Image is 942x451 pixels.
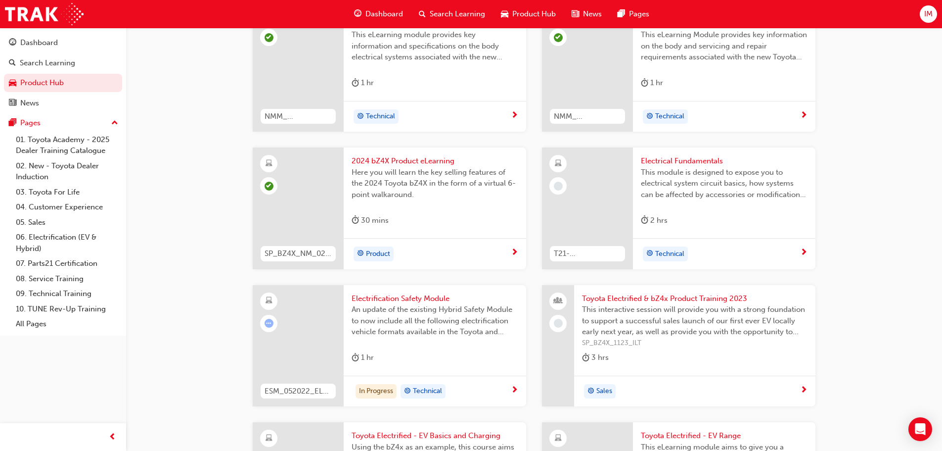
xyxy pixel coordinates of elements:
div: 1 hr [352,77,374,89]
a: 01. Toyota Academy - 2025 Dealer Training Catalogue [12,132,122,158]
div: 30 mins [352,214,389,227]
span: Electrical Fundamentals [641,155,807,167]
span: Technical [413,386,442,397]
span: next-icon [511,386,518,395]
a: SP_BZ4X_NM_0224_EL012024 bZ4X Product eLearningHere you will learn the key selling features of th... [253,148,526,269]
div: Search Learning [20,57,75,69]
span: Toyota Electrified - EV Basics and Charging [352,430,518,442]
span: duration-icon [352,351,359,364]
button: Pages [4,114,122,132]
span: learningResourceType_ELEARNING-icon [266,295,272,307]
span: duration-icon [352,214,359,227]
span: target-icon [357,248,364,260]
a: 02. New - Toyota Dealer Induction [12,158,122,185]
span: An update of the existing Hybrid Safety Module to now include all the following electrification v... [352,304,518,338]
span: Technical [366,111,395,122]
span: pages-icon [9,119,16,128]
a: Search Learning [4,54,122,72]
span: Product [366,249,390,260]
span: Dashboard [365,8,403,20]
span: guage-icon [9,39,16,48]
a: Toyota Electrified & bZ4x Product Training 2023This interactive session will provide you with a s... [542,285,815,407]
span: news-icon [9,99,16,108]
div: 1 hr [352,351,374,364]
a: 05. Sales [12,215,122,230]
a: news-iconNews [564,4,610,24]
div: 3 hrs [582,351,609,364]
span: car-icon [9,79,16,88]
span: target-icon [404,385,411,398]
span: Toyota Electrified - EV Range [641,430,807,442]
span: Here you will learn the key selling features of the 2024 Toyota bZ4X in the form of a virtual 6-p... [352,167,518,200]
span: search-icon [9,59,16,68]
span: next-icon [800,249,807,257]
a: 04. Customer Experience [12,200,122,215]
button: IM [920,5,937,23]
span: target-icon [646,248,653,260]
span: learningRecordVerb_PASS-icon [265,182,273,191]
span: search-icon [419,8,426,20]
span: learningRecordVerb_ATTEMPT-icon [265,319,273,328]
div: 1 hr [641,77,663,89]
a: 08. Service Training [12,271,122,287]
span: duration-icon [641,214,648,227]
a: guage-iconDashboard [346,4,411,24]
span: target-icon [646,110,653,123]
span: Sales [596,386,612,397]
span: SP_BZ4X_NM_0224_EL01 [265,248,332,259]
span: learningResourceType_ELEARNING-icon [266,157,272,170]
span: learningRecordVerb_NONE-icon [554,182,563,191]
span: Electrification Safety Module [352,293,518,304]
a: 09. Technical Training [12,286,122,301]
span: learningRecordVerb_PASS-icon [554,33,563,42]
img: Trak [5,3,84,25]
a: 07. Parts21 Certification [12,256,122,271]
span: learningResourceType_ELEARNING-icon [555,157,562,170]
span: up-icon [111,117,118,130]
span: learningResourceType_ELEARNING-icon [266,432,272,445]
span: next-icon [800,386,807,395]
span: car-icon [501,8,508,20]
span: This module is designed to expose you to electrical system circuit basics, how systems can be aff... [641,167,807,200]
a: 03. Toyota For Life [12,185,122,200]
span: learningRecordVerb_NONE-icon [554,319,563,328]
span: guage-icon [354,8,361,20]
span: Pages [629,8,649,20]
button: DashboardSearch LearningProduct HubNews [4,32,122,114]
span: News [583,8,602,20]
span: Product Hub [512,8,556,20]
a: car-iconProduct Hub [493,4,564,24]
span: 2024 bZ4X Product eLearning [352,155,518,167]
a: All Pages [12,316,122,332]
span: This eLearning module provides key information and specifications on the body electrical systems ... [352,29,518,63]
a: ESM_052022_ELEARNElectrification Safety ModuleAn update of the existing Hybrid Safety Module to n... [253,285,526,407]
div: Open Intercom Messenger [908,417,932,441]
a: search-iconSearch Learning [411,4,493,24]
div: News [20,98,39,109]
span: Technical [655,249,684,260]
span: NMM_ BZ4X_022024_MODULE_4 [265,111,332,122]
a: Product Hub [4,74,122,92]
span: news-icon [572,8,579,20]
span: pages-icon [618,8,625,20]
a: 10. TUNE Rev-Up Training [12,301,122,317]
span: learningResourceType_ELEARNING-icon [555,432,562,445]
div: Dashboard [20,37,58,49]
div: In Progress [356,384,397,399]
a: T21-FOD_ELEC_PREREQElectrical FundamentalsThis module is designed to expose you to electrical sys... [542,148,815,269]
span: Technical [655,111,684,122]
a: 06. Electrification (EV & Hybrid) [12,230,122,256]
span: learningRecordVerb_PASS-icon [265,33,273,42]
span: SP_BZ4X_1123_ILT [582,338,807,349]
span: duration-icon [352,77,359,89]
span: target-icon [587,385,594,398]
span: next-icon [800,111,807,120]
div: 2 hrs [641,214,668,227]
a: News [4,94,122,112]
span: prev-icon [109,431,116,444]
span: NMM_ BZ4X_022024_MODULE_5 [554,111,621,122]
a: pages-iconPages [610,4,657,24]
span: IM [924,8,933,20]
